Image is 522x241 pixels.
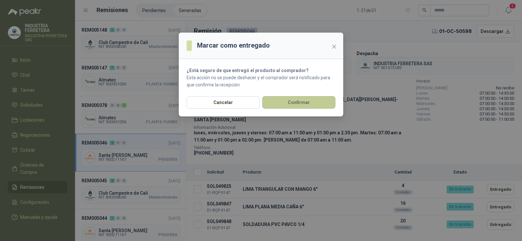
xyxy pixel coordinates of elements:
[262,96,335,109] button: Confirmar
[187,74,335,88] p: Esta acción no se puede deshacer y el comprador será notificado para que confirme la recepción.
[187,68,309,73] strong: ¿Está seguro de que entregó el producto al comprador?
[329,41,339,52] button: Close
[187,96,260,109] button: Cancelar
[331,44,337,49] span: close
[197,40,270,51] h3: Marcar como entregado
